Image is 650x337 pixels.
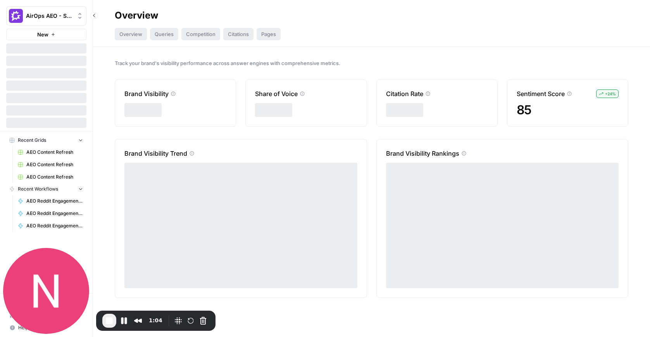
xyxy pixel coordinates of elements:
[9,9,23,23] img: AirOps AEO - Single Brand (Gong) Logo
[26,12,73,20] span: AirOps AEO - Single Brand (Gong)
[18,137,46,144] span: Recent Grids
[386,149,459,158] p: Brand Visibility Rankings
[6,6,86,26] button: Workspace: AirOps AEO - Single Brand (Gong)
[115,28,147,40] div: Overview
[26,161,83,168] span: AEO Content Refresh
[150,28,178,40] div: Queries
[14,220,86,232] a: AEO Reddit Engagement - Fork
[14,171,86,183] a: AEO Content Refresh
[6,183,86,195] button: Recent Workflows
[26,222,83,229] span: AEO Reddit Engagement - Fork
[6,29,86,40] button: New
[386,89,423,98] p: Citation Rate
[18,186,58,193] span: Recent Workflows
[115,9,158,22] div: Overview
[115,59,628,67] span: Track your brand's visibility performance across answer engines with comprehensive metrics.
[257,28,281,40] div: Pages
[181,28,220,40] div: Competition
[26,149,83,156] span: AEO Content Refresh
[255,89,298,98] p: Share of Voice
[37,31,48,38] span: New
[605,91,616,97] span: + 24 %
[26,198,83,205] span: AEO Reddit Engagement - Fork
[14,195,86,207] a: AEO Reddit Engagement - Fork
[517,102,532,117] span: 85
[124,149,187,158] p: Brand Visibility Trend
[517,89,565,98] p: Sentiment Score
[223,28,253,40] div: Citations
[14,158,86,171] a: AEO Content Refresh
[14,146,86,158] a: AEO Content Refresh
[26,174,83,181] span: AEO Content Refresh
[26,210,83,217] span: AEO Reddit Engagement - Fork
[124,89,169,98] p: Brand Visibility
[14,207,86,220] a: AEO Reddit Engagement - Fork
[6,134,86,146] button: Recent Grids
